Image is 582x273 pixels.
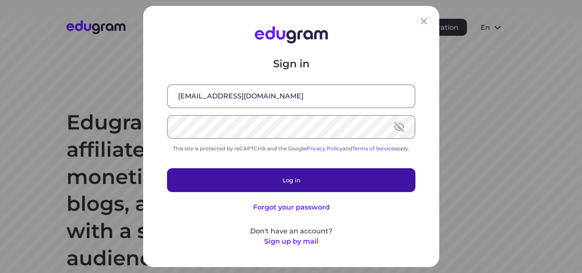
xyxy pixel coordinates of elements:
[167,168,415,192] button: Log in
[264,236,318,247] button: Sign up by mail
[306,145,343,152] a: Privacy Policy
[254,26,328,43] img: Edugram Logo
[253,202,329,213] button: Forgot your password
[168,85,415,107] input: Email
[167,145,415,152] div: This site is protected by reCAPTCHA and the Google and apply.
[352,145,394,152] a: Terms of Service
[167,226,415,236] p: Don't have an account?
[167,57,415,71] p: Sign in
